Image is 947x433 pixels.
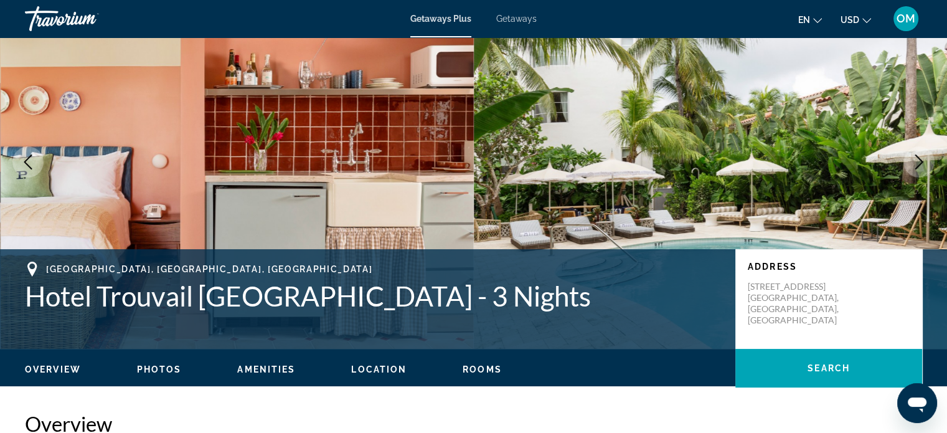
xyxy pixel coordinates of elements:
a: Getaways Plus [410,14,471,24]
p: [STREET_ADDRESS] [GEOGRAPHIC_DATA], [GEOGRAPHIC_DATA], [GEOGRAPHIC_DATA] [748,281,847,326]
a: Getaways [496,14,537,24]
button: Overview [25,364,81,375]
iframe: Button to launch messaging window [897,383,937,423]
span: [GEOGRAPHIC_DATA], [GEOGRAPHIC_DATA], [GEOGRAPHIC_DATA] [46,264,372,274]
span: Photos [137,364,182,374]
span: USD [841,15,859,25]
span: Overview [25,364,81,374]
button: Amenities [237,364,295,375]
span: Amenities [237,364,295,374]
button: Change currency [841,11,871,29]
button: User Menu [890,6,922,32]
h1: Hotel Trouvail [GEOGRAPHIC_DATA] - 3 Nights [25,280,723,312]
button: Previous image [12,146,44,178]
span: en [798,15,810,25]
p: Address [748,262,910,272]
button: Rooms [463,364,502,375]
button: Change language [798,11,822,29]
button: Location [351,364,407,375]
span: Rooms [463,364,502,374]
button: Next image [903,146,935,178]
span: Search [808,363,850,373]
a: Travorium [25,2,149,35]
button: Photos [137,364,182,375]
button: Search [735,349,922,388]
span: Location [351,364,407,374]
span: OM [897,12,915,25]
